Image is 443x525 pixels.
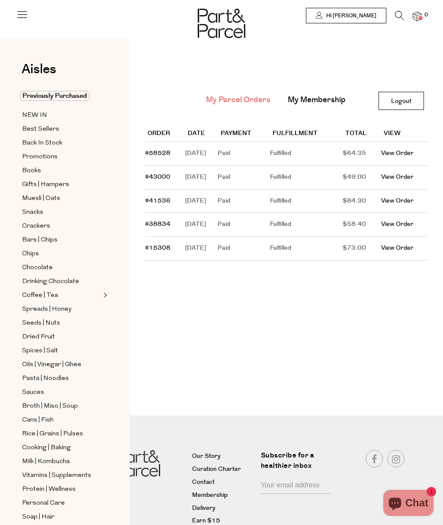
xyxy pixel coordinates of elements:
a: Membership [192,490,254,501]
a: Crackers [22,221,101,232]
a: #15308 [145,244,170,252]
a: Best Sellers [22,124,101,135]
a: Aisles [22,63,56,84]
span: Coffee | Tea [22,290,58,301]
a: Logout [379,92,424,110]
span: Cooking | Baking [22,443,71,453]
a: Protein | Wellness [22,484,101,495]
a: Pasta | Noodles [22,373,101,384]
a: Milk | Kombucha [22,456,101,467]
span: Seeds | Nuts [22,318,60,329]
span: Bars | Chips [22,235,58,245]
a: #58528 [145,149,170,158]
span: Cans | Fish [22,415,54,425]
a: Books [22,165,101,176]
td: Fulfilled [270,142,343,166]
a: Back In Stock [22,138,101,148]
span: Pasta | Noodles [22,374,69,384]
td: [DATE] [185,142,218,166]
a: Spices | Salt [22,345,101,356]
a: Our Story [192,451,254,462]
a: Spreads | Honey [22,304,101,315]
span: Best Sellers [22,124,59,135]
td: Paid [218,190,270,213]
td: Paid [218,237,270,261]
td: Fulfilled [270,237,343,261]
span: Snacks [22,207,43,218]
span: Personal Care [22,498,65,509]
a: Coffee | Tea [22,290,101,301]
a: Gifts | Hampers [22,179,101,190]
a: Cooking | Baking [22,442,101,453]
a: Oils | Vinegar | Ghee [22,359,101,370]
td: Fulfilled [270,213,343,237]
a: View Order [381,220,414,229]
img: Part&Parcel [117,450,160,477]
a: Broth | Miso | Soup [22,401,101,412]
td: [DATE] [185,237,218,261]
td: Paid [218,166,270,190]
span: Milk | Kombucha [22,457,70,467]
span: Hi [PERSON_NAME] [324,12,376,19]
td: $64.35 [343,142,381,166]
a: Drinking Chocolate [22,276,101,287]
td: [DATE] [185,213,218,237]
span: Oils | Vinegar | Ghee [22,360,81,370]
a: Sauces [22,387,101,398]
td: $49.00 [343,166,381,190]
a: My Parcel Orders [206,94,270,106]
a: Snacks [22,207,101,218]
span: Books [22,166,41,176]
button: Expand/Collapse Coffee | Tea [101,290,107,300]
span: Spreads | Honey [22,304,71,315]
a: Delivery [192,503,254,514]
a: View Order [381,173,414,181]
inbox-online-store-chat: Shopify online store chat [381,490,436,518]
a: View Order [381,196,414,205]
a: Muesli | Oats [22,193,101,204]
a: Chocolate [22,262,101,273]
span: NEW IN [22,110,47,121]
a: Dried Fruit [22,332,101,342]
img: Part&Parcel [198,9,245,38]
a: #41536 [145,196,170,205]
th: View [381,126,428,142]
span: Soap | Hair [22,512,55,522]
th: Total [343,126,381,142]
a: #38834 [145,220,170,229]
span: Protein | Wellness [22,484,76,495]
a: Previously Purchased [22,91,101,101]
a: Soap | Hair [22,512,101,522]
span: 0 [422,11,430,19]
span: Vitamins | Supplements [22,470,91,481]
label: Subscribe for a healthier inbox [261,450,336,477]
span: Broth | Miso | Soup [22,401,78,412]
a: Personal Care [22,498,101,509]
td: [DATE] [185,190,218,213]
span: Muesli | Oats [22,193,60,204]
span: Gifts | Hampers [22,180,69,190]
td: $58.40 [343,213,381,237]
a: Bars | Chips [22,235,101,245]
span: Sauces [22,387,44,398]
span: Back In Stock [22,138,62,148]
span: Spices | Salt [22,346,58,356]
a: View Order [381,149,414,158]
a: Promotions [22,151,101,162]
a: Cans | Fish [22,415,101,425]
a: #43000 [145,173,170,181]
td: Paid [218,142,270,166]
td: $73.00 [343,237,381,261]
a: View Order [381,244,414,252]
a: Hi [PERSON_NAME] [306,8,386,23]
span: Rice | Grains | Pulses [22,429,83,439]
span: Chips [22,249,39,259]
td: $84.30 [343,190,381,213]
a: My Membership [288,94,346,106]
span: Promotions [22,152,58,162]
input: Your email address [261,477,331,494]
th: Fulfillment [270,126,343,142]
td: Paid [218,213,270,237]
a: NEW IN [22,110,101,121]
a: Seeds | Nuts [22,318,101,329]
